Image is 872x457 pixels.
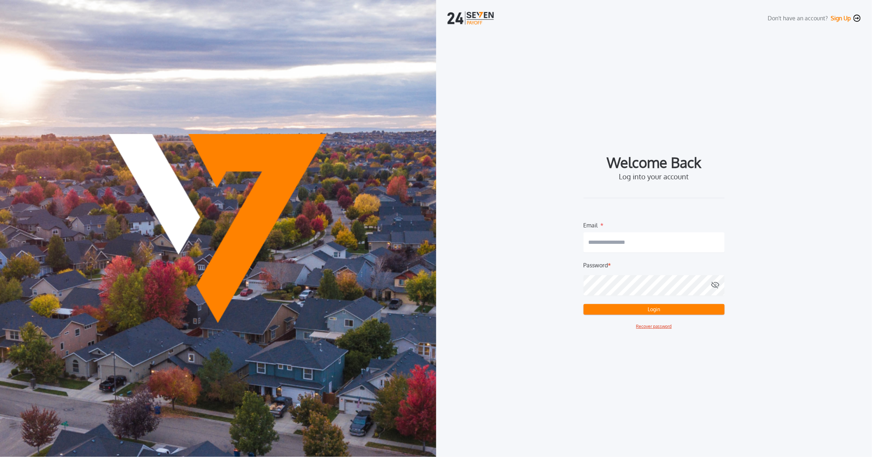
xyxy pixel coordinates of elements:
[584,221,598,227] label: Email
[607,156,701,168] label: Welcome Back
[619,172,689,181] label: Log into your account
[448,11,495,25] img: logo
[831,15,851,22] button: Sign Up
[853,15,861,22] img: navigation-icon
[768,14,828,22] label: Don't have an account?
[109,134,327,323] img: Payoff
[636,323,672,330] button: Recover password
[584,304,725,315] button: Login
[584,275,725,296] input: Password*
[584,261,608,269] label: Password
[711,275,720,296] button: Password*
